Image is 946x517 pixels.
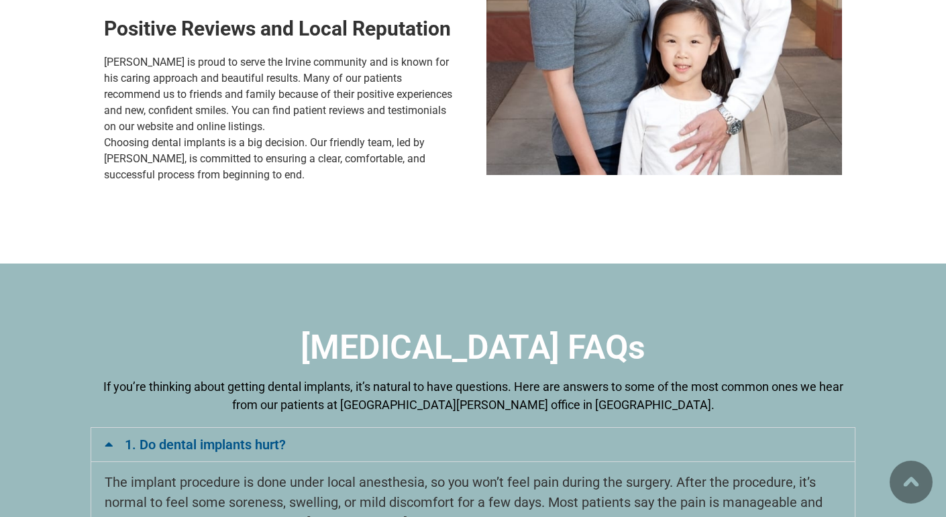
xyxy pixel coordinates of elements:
[91,331,855,364] h2: [MEDICAL_DATA] FAQs
[104,136,425,181] span: Choosing dental implants is a big decision. Our friendly team, led by [PERSON_NAME], is committed...
[103,380,843,412] span: If you’re thinking about getting dental implants, it’s natural to have questions. Here are answer...
[104,17,451,40] strong: Positive Reviews and Local Reputation
[104,56,452,133] span: [PERSON_NAME] is proud to serve the Irvine community and is known for his caring approach and bea...
[125,437,286,453] a: 1. Do dental implants hurt?
[91,428,855,461] div: 1. Do dental implants hurt?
